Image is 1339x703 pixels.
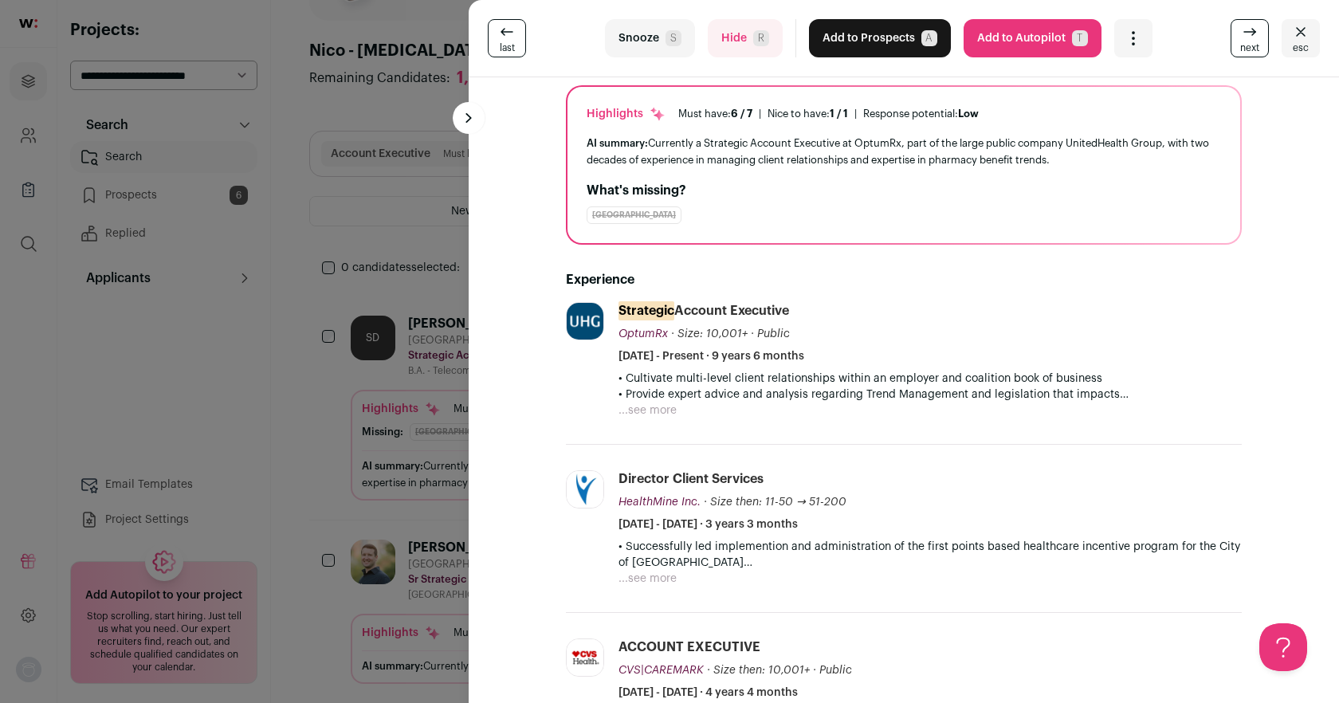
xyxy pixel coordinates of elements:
div: ACCOUNT EXECUTIVE [618,638,760,656]
div: Nice to have: [768,108,848,120]
div: Must have: [678,108,752,120]
button: ...see more [618,571,677,587]
span: T [1072,30,1088,46]
div: Response potential: [863,108,979,120]
span: · [813,662,816,678]
a: last [488,19,526,57]
ul: | | [678,108,979,120]
span: · Size: 10,001+ [671,328,748,340]
span: Public [819,665,852,676]
span: last [500,41,515,54]
div: Account Executive [618,302,789,320]
p: • Provide expert advice and analysis regarding Trend Management and legislation that impacts phar... [618,387,1242,403]
p: • Successfully led implemention and administration of the first points based healthcare incentive... [618,539,1242,571]
button: Add to ProspectsA [809,19,951,57]
span: esc [1293,41,1309,54]
span: · Size then: 10,001+ [707,665,810,676]
span: next [1240,41,1259,54]
button: Open dropdown [1114,19,1152,57]
button: SnoozeS [605,19,695,57]
h2: What's missing? [587,181,1221,200]
mark: Strategic [618,301,674,320]
span: 6 / 7 [731,108,752,119]
span: · Size then: 11-50 → 51-200 [704,497,846,508]
button: ...see more [618,403,677,418]
p: • Cultivate multi-level client relationships within an employer and coalition book of business [618,371,1242,387]
span: S [666,30,681,46]
span: CVS|CAREMARK [618,665,704,676]
span: 1 / 1 [830,108,848,119]
img: ffa5d9c8bf531f089f6a81eefc9b4bc2b716eb01b2c9ca17ed41eff3d525edec.jpg [567,303,603,340]
span: Public [757,328,790,340]
div: [GEOGRAPHIC_DATA] [587,206,681,224]
img: 7cff3dc2983b42a9cd4ac7339b340d93a6a1b14633c41b2d0c55cc25cf6766e5.jpg [567,471,603,508]
span: · [751,326,754,342]
span: R [753,30,769,46]
span: HealthMine Inc. [618,497,701,508]
span: [DATE] - [DATE] · 4 years 4 months [618,685,798,701]
span: [DATE] - [DATE] · 3 years 3 months [618,516,798,532]
div: Highlights [587,106,666,122]
span: A [921,30,937,46]
button: Close [1282,19,1320,57]
span: Low [958,108,979,119]
div: Currently a Strategic Account Executive at OptumRx, part of the large public company UnitedHealth... [587,135,1221,168]
img: 54c07bd82882dbef4fe6f89d1a7b16a4326566781fd731c057fbf59a31362a1b.jpg [567,639,603,676]
span: AI summary: [587,138,648,148]
a: next [1231,19,1269,57]
span: OptumRx [618,328,668,340]
button: HideR [708,19,783,57]
iframe: Help Scout Beacon - Open [1259,623,1307,671]
button: Add to AutopilotT [964,19,1101,57]
div: Director Client Services [618,470,764,488]
span: [DATE] - Present · 9 years 6 months [618,348,804,364]
h2: Experience [566,270,1242,289]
